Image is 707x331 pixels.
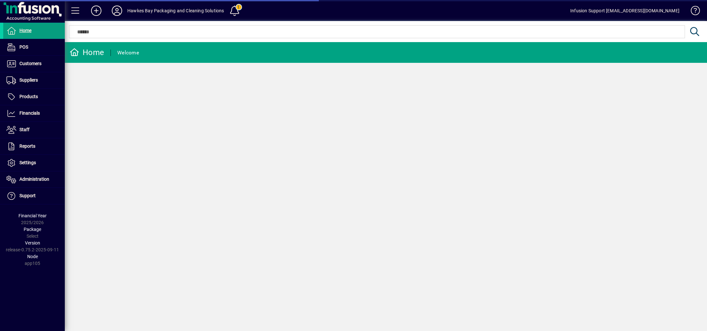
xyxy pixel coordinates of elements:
button: Add [86,5,107,17]
div: Welcome [117,48,139,58]
span: POS [19,44,28,50]
a: Customers [3,56,65,72]
a: Products [3,89,65,105]
span: Package [24,227,41,232]
a: Reports [3,138,65,154]
a: Knowledge Base [686,1,699,22]
div: Infusion Support [EMAIL_ADDRESS][DOMAIN_NAME] [570,6,679,16]
span: Products [19,94,38,99]
span: Financials [19,110,40,116]
a: Suppliers [3,72,65,88]
span: Settings [19,160,36,165]
span: Administration [19,177,49,182]
span: Customers [19,61,41,66]
a: POS [3,39,65,55]
a: Settings [3,155,65,171]
span: Node [27,254,38,259]
span: Financial Year [18,213,47,218]
div: Hawkes Bay Packaging and Cleaning Solutions [127,6,224,16]
a: Staff [3,122,65,138]
span: Support [19,193,36,198]
span: Staff [19,127,29,132]
span: Suppliers [19,77,38,83]
span: Version [25,240,40,245]
a: Support [3,188,65,204]
span: Reports [19,143,35,149]
div: Home [70,47,104,58]
a: Financials [3,105,65,121]
button: Profile [107,5,127,17]
a: Administration [3,171,65,188]
span: Home [19,28,31,33]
